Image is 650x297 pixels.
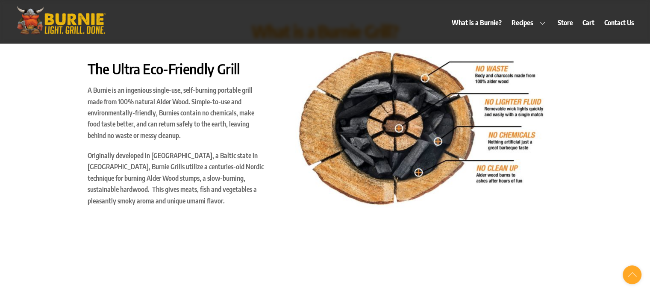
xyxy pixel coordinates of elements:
[295,50,545,211] img: burniegrill.com-burnie_info-full
[553,13,577,32] a: Store
[579,13,599,32] a: Cart
[88,150,266,206] p: Originally developed in [GEOGRAPHIC_DATA], a Baltic state in [GEOGRAPHIC_DATA], Burnie Grills uti...
[88,60,266,78] h2: The Ultra Eco-Friendly Grill
[507,13,553,32] a: Recipes
[12,4,110,36] img: burniegrill.com-logo-high-res-2020110_500px
[448,13,506,32] a: What is a Burnie?
[12,24,110,39] a: Burnie Grill
[88,85,266,141] p: A Burnie is an ingenious single-use, self-burning portable grill made from 100% natural Alder Woo...
[600,13,638,32] a: Contact Us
